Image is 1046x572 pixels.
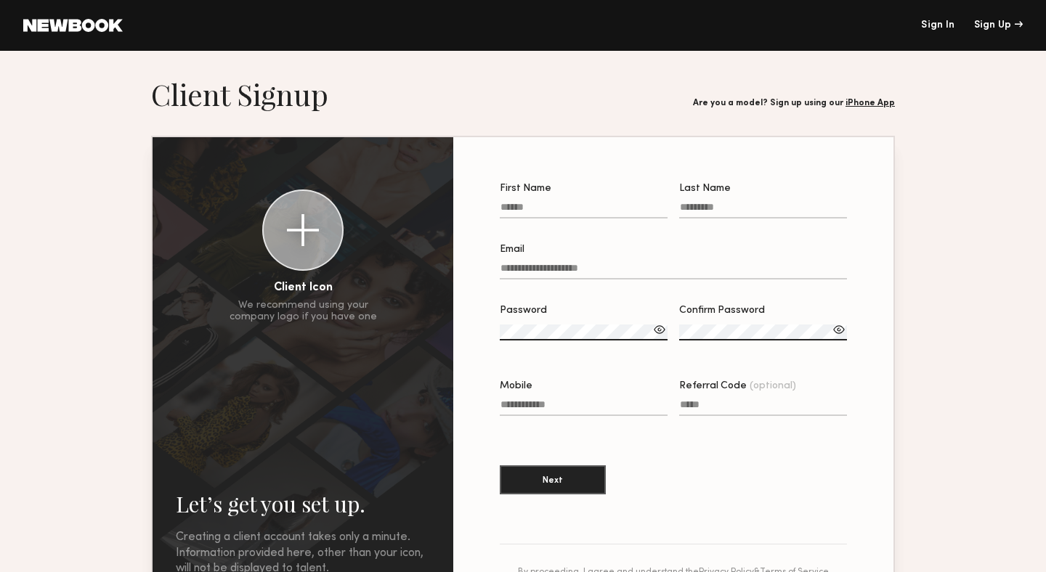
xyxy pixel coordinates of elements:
button: Next [500,465,606,494]
span: (optional) [750,381,796,391]
div: Referral Code [679,381,847,391]
input: Mobile [500,399,668,416]
a: iPhone App [846,99,895,107]
div: Client Icon [274,282,333,294]
div: We recommend using your company logo if you have one [230,300,377,323]
div: Email [500,245,847,255]
div: Last Name [679,184,847,194]
input: Last Name [679,202,847,218]
input: Referral Code(optional) [679,399,847,416]
h1: Client Signup [151,76,328,113]
input: Email [500,263,847,279]
h2: Let’s get you set up. [176,489,430,518]
div: Mobile [500,381,668,391]
input: First Name [500,202,668,218]
div: Password [500,306,668,316]
a: Sign In [921,20,954,30]
input: Confirm Password [679,324,847,340]
div: Sign Up [974,20,1023,30]
div: First Name [500,184,668,194]
div: Confirm Password [679,306,847,316]
div: Are you a model? Sign up using our [693,99,895,108]
input: Password [500,324,668,340]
